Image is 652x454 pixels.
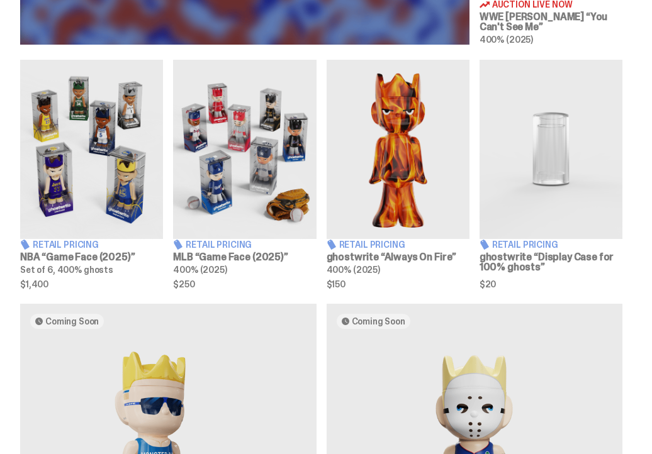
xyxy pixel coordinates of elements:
[327,280,469,289] span: $150
[480,60,622,288] a: Display Case for 100% ghosts Retail Pricing
[492,240,558,249] span: Retail Pricing
[352,316,405,326] span: Coming Soon
[327,60,469,288] a: Always On Fire Retail Pricing
[173,252,316,262] h3: MLB “Game Face (2025)”
[173,280,316,289] span: $250
[33,240,99,249] span: Retail Pricing
[173,264,227,275] span: 400% (2025)
[480,34,533,45] span: 400% (2025)
[20,264,113,275] span: Set of 6, 400% ghosts
[173,60,316,288] a: Game Face (2025) Retail Pricing
[20,60,163,288] a: Game Face (2025) Retail Pricing
[480,252,622,272] h3: ghostwrite “Display Case for 100% ghosts”
[327,252,469,262] h3: ghostwrite “Always On Fire”
[480,280,622,289] span: $20
[173,60,316,238] img: Game Face (2025)
[327,60,469,238] img: Always On Fire
[45,316,99,326] span: Coming Soon
[20,60,163,238] img: Game Face (2025)
[480,12,622,32] h3: WWE [PERSON_NAME] “You Can't See Me”
[186,240,252,249] span: Retail Pricing
[480,60,622,238] img: Display Case for 100% ghosts
[339,240,405,249] span: Retail Pricing
[20,280,163,289] span: $1,400
[20,252,163,262] h3: NBA “Game Face (2025)”
[327,264,380,275] span: 400% (2025)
